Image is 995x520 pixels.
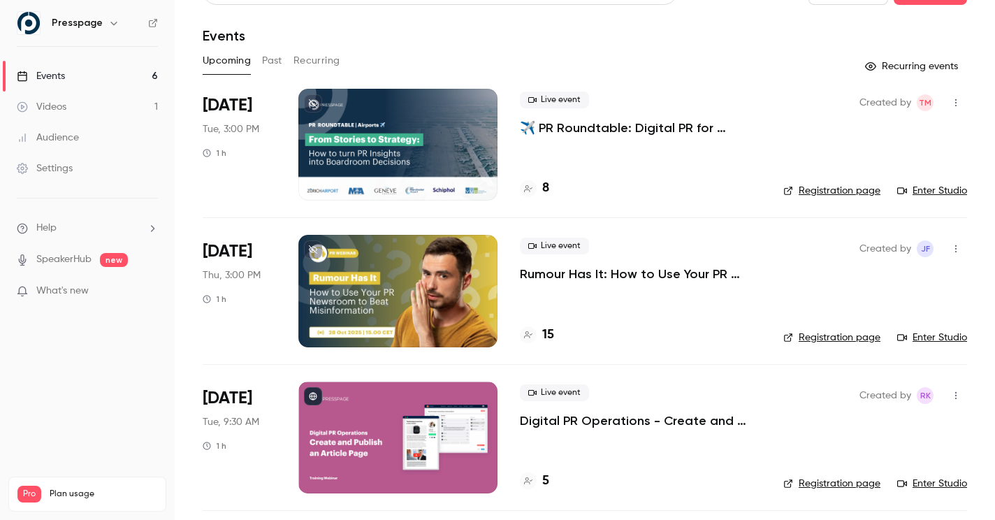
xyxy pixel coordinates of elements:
span: What's new [36,284,89,298]
a: 15 [520,326,554,345]
a: Registration page [783,477,880,491]
a: Enter Studio [897,331,967,345]
div: Settings [17,161,73,175]
div: Events [17,69,65,83]
button: Upcoming [203,50,251,72]
span: Teis Meijer [917,94,934,111]
h1: Events [203,27,245,44]
span: JF [921,240,930,257]
a: ✈️ PR Roundtable: Digital PR for Airports [520,120,761,136]
a: Enter Studio [897,184,967,198]
a: Rumour Has It: How to Use Your PR Newsroom to Beat Misinformation [520,266,761,282]
span: Live event [520,92,589,108]
span: Jesse Finn-Brown [917,240,934,257]
div: 1 h [203,147,226,159]
button: Recurring events [859,55,967,78]
li: help-dropdown-opener [17,221,158,236]
span: RK [920,387,931,404]
span: new [100,253,128,267]
h4: 15 [542,326,554,345]
span: Tue, 3:00 PM [203,122,259,136]
span: Created by [859,240,911,257]
div: Oct 30 Thu, 3:00 PM (Europe/Amsterdam) [203,235,276,347]
span: [DATE] [203,387,252,410]
a: 5 [520,472,549,491]
div: Nov 4 Tue, 9:30 AM (Europe/Amsterdam) [203,382,276,493]
a: Registration page [783,331,880,345]
span: Thu, 3:00 PM [203,268,261,282]
span: Tue, 9:30 AM [203,415,259,429]
a: Enter Studio [897,477,967,491]
a: Digital PR Operations - Create and Publish an Article Page [520,412,761,429]
span: [DATE] [203,94,252,117]
span: [DATE] [203,240,252,263]
span: Live event [520,238,589,254]
a: SpeakerHub [36,252,92,267]
div: Videos [17,100,66,114]
span: Plan usage [50,489,157,500]
span: Robin Kleine [917,387,934,404]
span: Help [36,221,57,236]
div: Audience [17,131,79,145]
div: 1 h [203,440,226,452]
div: Oct 21 Tue, 3:00 PM (Europe/Amsterdam) [203,89,276,201]
h6: Presspage [52,16,103,30]
button: Past [262,50,282,72]
span: Created by [859,387,911,404]
a: 8 [520,179,549,198]
span: Live event [520,384,589,401]
h4: 8 [542,179,549,198]
img: Presspage [17,12,40,34]
h4: 5 [542,472,549,491]
span: Created by [859,94,911,111]
a: Registration page [783,184,880,198]
span: Pro [17,486,41,503]
iframe: Noticeable Trigger [141,285,158,298]
div: 1 h [203,294,226,305]
span: TM [919,94,931,111]
button: Recurring [293,50,340,72]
